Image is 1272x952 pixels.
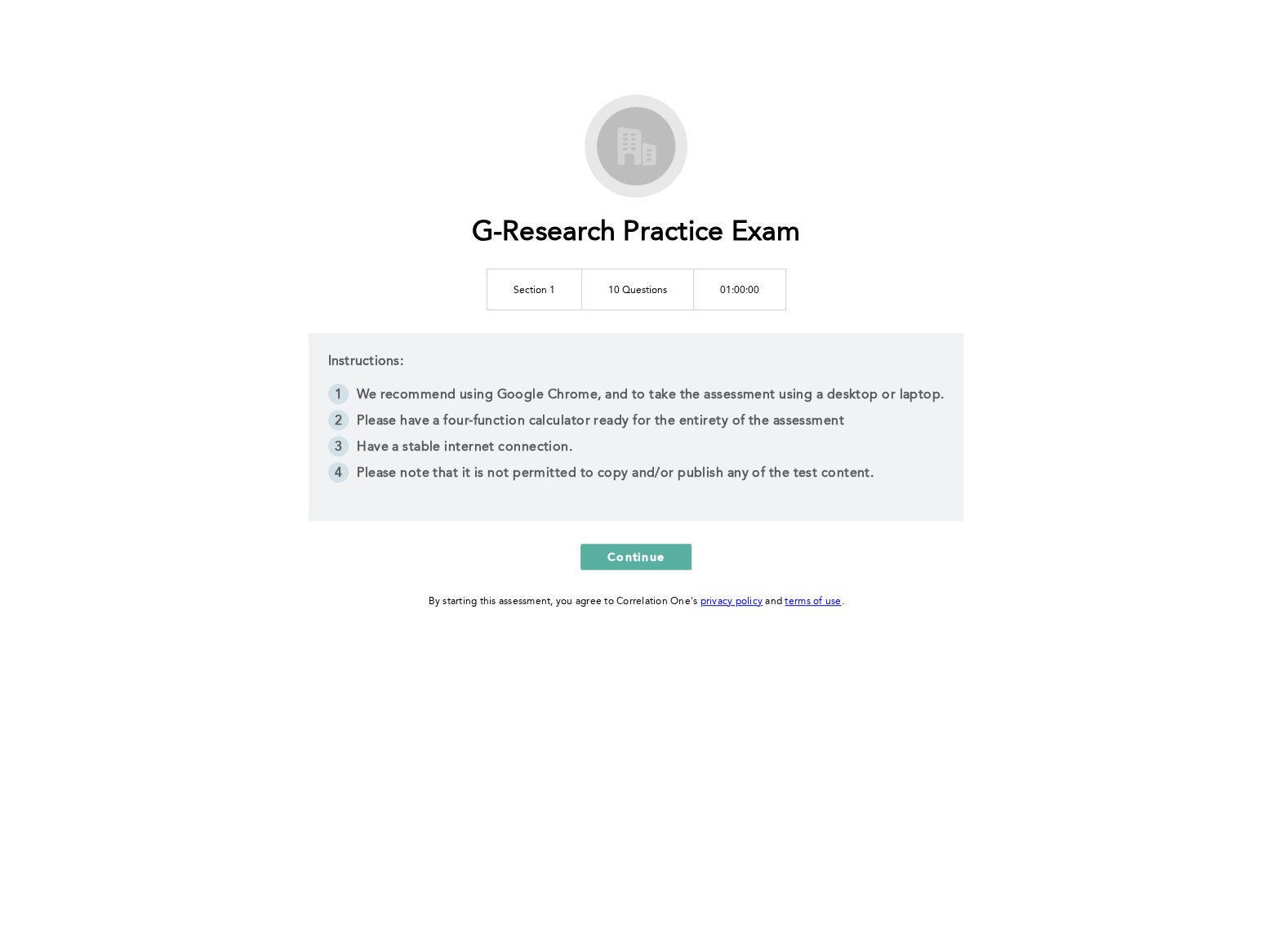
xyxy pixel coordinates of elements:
li: Have a stable internet connection. [328,436,945,462]
li: Please have a four-function calculator ready for the entirety of the assessment [328,410,945,436]
li: Please note that it is not permitted to copy and/or publish any of the test content. [328,462,945,488]
td: Section 1 [487,269,581,309]
a: terms of use [785,597,841,607]
div: By starting this assessment, you agree to Correlation One's and . [429,593,844,611]
h1: G-Research Practice Exam [472,216,801,250]
td: 10 Questions [581,269,693,309]
span: Continue [607,549,665,564]
li: We recommend using Google Chrome, and to take the assessment using a desktop or laptop. [328,384,945,410]
td: 01:00:00 [693,269,785,309]
div: Instructions: [309,333,964,521]
img: G-Research [591,101,681,191]
button: Continue [580,544,692,570]
a: privacy policy [700,597,763,607]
